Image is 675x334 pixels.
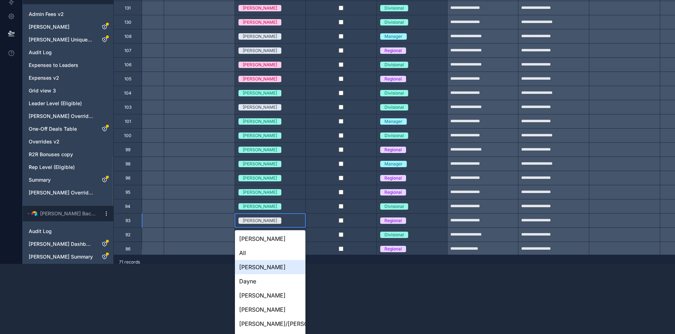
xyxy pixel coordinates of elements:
div: [PERSON_NAME] [235,288,305,302]
div: Regional [384,76,402,82]
div: Regional [384,246,402,252]
a: Summary [29,176,93,183]
div: 94 [125,204,130,209]
div: Summary [26,174,111,186]
span: 71 records [119,259,140,265]
div: Regional [384,47,402,54]
div: Dayne [235,274,305,288]
div: 100 [124,133,131,138]
div: Divisional [384,203,404,210]
span: Expenses v2 [29,74,59,81]
span: One-Off Deals Table [29,125,77,132]
div: 105 [124,76,131,82]
div: Manager [384,33,403,40]
div: 104 [124,90,131,96]
a: [PERSON_NAME] Dashboard View [29,240,93,248]
div: Leader Level (Eligible) [26,98,111,109]
div: [PERSON_NAME] [243,189,277,196]
div: Regional [384,189,402,196]
div: Regional [384,217,402,224]
div: 93 [125,218,130,223]
a: Rep Level (Eligible) [29,164,93,171]
div: Zach King Overrides [26,187,111,198]
a: Audit Log [29,49,93,56]
div: 92 [125,232,130,238]
div: Divisional [384,19,404,26]
div: [PERSON_NAME] [243,203,277,210]
span: Grid view 3 [29,87,56,94]
div: Regional [384,175,402,181]
a: [PERSON_NAME] Override Table_Rachel's Overrides [29,113,93,120]
div: [PERSON_NAME] [243,161,277,167]
div: 106 [124,62,131,68]
div: [PERSON_NAME] [243,104,277,111]
div: R2R Bonuses copy [26,149,111,160]
div: Manager [384,161,403,167]
a: Expenses to Leaders [29,62,93,69]
div: [PERSON_NAME] [243,118,277,125]
div: 107 [124,48,131,53]
div: 95 [125,189,130,195]
a: [PERSON_NAME] Overrides [29,189,93,196]
div: Divisional [384,90,404,96]
div: Isaac Summary [26,251,111,262]
button: Airtable Logo[PERSON_NAME] Backends [26,209,101,219]
div: Rep Level (Eligible) [26,162,111,173]
span: Admin Fees v2 [29,11,64,18]
img: Airtable Logo [32,211,37,216]
div: Divisional [384,5,404,11]
span: [PERSON_NAME] Backends [40,210,97,217]
div: 98 [125,161,130,167]
span: R2R Bonuses copy [29,151,73,158]
div: [PERSON_NAME] [243,90,277,96]
a: [PERSON_NAME] Unique Downline Connections [29,36,93,43]
div: Overrides v2 [26,136,111,147]
div: 99 [125,147,130,153]
div: 96 [125,175,130,181]
a: Overrides v2 [29,138,93,145]
a: R2R Bonuses copy [29,151,93,158]
span: Summary [29,176,51,183]
div: Andrew Moffat [26,21,111,33]
div: Isaac Smith Dashboard View [26,238,111,250]
div: [PERSON_NAME] [243,47,277,54]
div: Expenses to Leaders [26,60,111,71]
span: Rep Level (Eligible) [29,164,75,171]
div: [PERSON_NAME] [243,19,277,26]
div: Regional [384,147,402,153]
div: [PERSON_NAME] [235,260,305,274]
div: 108 [124,34,131,39]
div: Admin Fees v2 [26,9,111,20]
div: 103 [124,104,131,110]
div: [PERSON_NAME] [243,76,277,82]
a: Expenses v2 [29,74,93,81]
div: [PERSON_NAME] [243,62,277,68]
div: 130 [124,19,131,25]
a: [PERSON_NAME] [29,23,93,30]
div: Grid view 3 [26,85,111,96]
a: Admin Fees v2 [29,11,93,18]
div: [PERSON_NAME] [243,147,277,153]
div: [PERSON_NAME] [235,302,305,317]
span: Leader Level (Eligible) [29,100,82,107]
div: [PERSON_NAME]/[PERSON_NAME] [235,317,305,331]
div: Audit Log [26,226,111,237]
div: Divisional [384,132,404,139]
div: 101 [125,119,131,124]
div: [PERSON_NAME] [243,217,277,224]
div: Matt Hemple Override Table_Rachel's Overrides [26,111,111,122]
div: Audit Log [26,47,111,58]
span: Audit Log [29,49,52,56]
a: One-Off Deals Table [29,125,93,132]
span: Overrides v2 [29,138,60,145]
a: Audit Log [29,228,93,235]
div: Divisional [384,62,404,68]
span: Audit Log [29,228,52,235]
div: Divisional [384,232,404,238]
span: [PERSON_NAME] [29,23,69,30]
div: 131 [125,5,131,11]
div: Divisional [384,104,404,111]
